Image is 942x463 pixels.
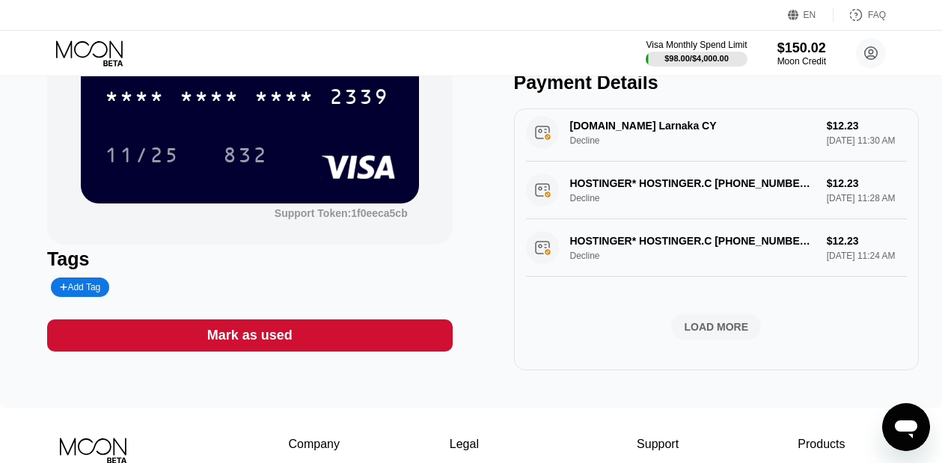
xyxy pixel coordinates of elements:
div: Support Token: 1f0eeca5cb [275,207,408,219]
div: FAQ [868,10,886,20]
div: 2339 [329,87,389,111]
div: $150.02 [777,40,826,56]
div: 11/25 [105,145,180,169]
div: 11/25 [94,136,191,174]
div: $98.00 / $4,000.00 [664,54,729,63]
div: 832 [223,145,268,169]
div: Products [798,438,845,451]
div: Legal [450,438,527,451]
div: EN [804,10,816,20]
div: Company [289,438,340,451]
div: FAQ [834,7,886,22]
div: 832 [212,136,279,174]
div: Support Token:1f0eeca5cb [275,207,408,219]
div: Mark as used [207,327,293,344]
div: Payment Details [514,72,920,93]
div: LOAD MORE [526,314,908,340]
div: Moon Credit [777,56,826,67]
div: Add Tag [60,282,100,292]
div: $150.02Moon Credit [777,40,826,67]
div: Support [637,438,688,451]
div: Mark as used [47,319,453,352]
iframe: Button to launch messaging window [882,403,930,451]
div: Tags [47,248,453,270]
div: Visa Monthly Spend Limit$98.00/$4,000.00 [646,40,747,67]
div: Add Tag [51,278,109,297]
div: Visa Monthly Spend Limit [646,40,747,50]
div: EN [788,7,834,22]
div: LOAD MORE [685,320,749,334]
